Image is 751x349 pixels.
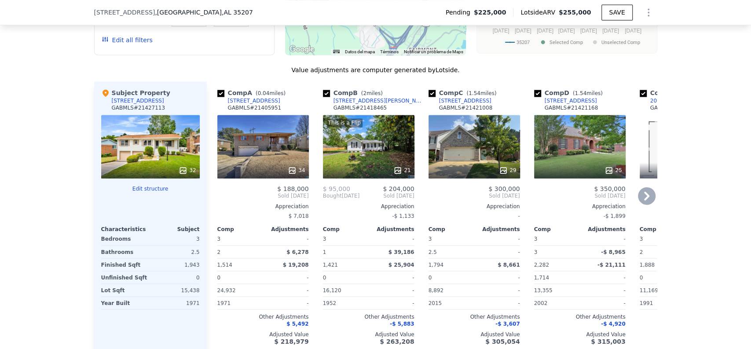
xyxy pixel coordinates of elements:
[263,226,309,233] div: Adjustments
[333,49,339,53] button: Combinaciones de teclas
[217,88,289,97] div: Comp A
[469,90,480,96] span: 1.54
[597,261,626,268] span: -$ 21,111
[429,331,520,338] div: Adjusted Value
[474,8,506,17] span: $225,000
[358,90,386,96] span: ( miles)
[495,320,520,327] span: -$ 3,607
[640,297,684,309] div: 1991
[101,271,149,283] div: Unfinished Sqft
[228,97,280,104] div: [STREET_ADDRESS]
[363,90,366,96] span: 2
[492,27,509,33] text: [DATE]
[534,192,626,199] span: Sold [DATE]
[559,9,591,16] span: $255,000
[534,287,553,293] span: 13,355
[537,27,553,33] text: [DATE]
[150,226,200,233] div: Subject
[582,271,626,283] div: -
[393,166,410,175] div: 21
[640,4,657,21] button: Show Options
[370,284,414,296] div: -
[580,226,626,233] div: Adjustments
[370,20,379,35] div: 2233 Smithfield Ln N
[429,192,520,199] span: Sold [DATE]
[601,4,632,20] button: SAVE
[545,104,598,111] div: GABMLS # 21421168
[217,246,261,258] div: 2
[217,287,236,293] span: 24,932
[258,90,270,96] span: 0.04
[289,213,309,219] span: $ 7,018
[152,233,200,245] div: 3
[217,274,221,280] span: 0
[323,203,414,210] div: Appreciation
[364,20,374,35] div: 4836 Smithfield Dr N
[217,297,261,309] div: 1971
[476,233,520,245] div: -
[323,313,414,320] div: Other Adjustments
[640,274,643,280] span: 0
[534,97,597,104] a: [STREET_ADDRESS]
[101,226,150,233] div: Characteristics
[152,297,200,309] div: 1971
[323,88,386,97] div: Comp B
[439,104,493,111] div: GABMLS # 21421008
[575,90,586,96] span: 1.54
[591,338,625,345] span: $ 315,003
[323,261,338,268] span: 1,421
[380,49,399,54] a: Términos (se abre en una nueva pestaña)
[474,226,520,233] div: Adjustments
[323,236,326,242] span: 3
[582,233,626,245] div: -
[323,192,360,199] div: [DATE]
[429,226,474,233] div: Comp
[101,258,149,271] div: Finished Sqft
[388,249,414,255] span: $ 39,186
[101,284,149,296] div: Lot Sqft
[101,88,170,97] div: Subject Property
[333,104,387,111] div: GABMLS # 21418465
[101,185,200,192] button: Edit structure
[222,9,253,16] span: , AL 35207
[640,203,731,210] div: Appreciation
[217,261,232,268] span: 1,514
[580,27,597,33] text: [DATE]
[326,118,363,127] div: This is a Flip
[323,226,369,233] div: Comp
[252,90,289,96] span: ( miles)
[534,261,549,268] span: 2,282
[383,185,414,192] span: $ 204,000
[101,233,149,245] div: Bedrooms
[323,287,341,293] span: 16,120
[102,36,153,44] button: Edit all filters
[517,39,530,45] text: 35207
[345,49,375,55] button: Datos del mapa
[265,233,309,245] div: -
[604,166,622,175] div: 25
[582,284,626,296] div: -
[287,44,316,55] img: Google
[286,320,308,327] span: $ 5,492
[640,97,721,104] a: 2012 [PERSON_NAME] Ave
[429,88,500,97] div: Comp C
[152,246,200,258] div: 2.5
[534,313,626,320] div: Other Adjustments
[545,97,597,104] div: [STREET_ADDRESS]
[155,8,253,17] span: , [GEOGRAPHIC_DATA]
[288,166,305,175] div: 34
[429,297,473,309] div: 2015
[429,203,520,210] div: Appreciation
[550,39,583,45] text: Selected Comp
[498,261,520,268] span: $ 8,661
[640,88,711,97] div: Comp E
[601,249,625,255] span: -$ 8,965
[179,166,196,175] div: 32
[594,185,625,192] span: $ 350,000
[429,210,520,222] div: -
[265,297,309,309] div: -
[323,331,414,338] div: Adjusted Value
[112,104,165,111] div: GABMLS # 21427113
[624,27,641,33] text: [DATE]
[534,236,538,242] span: 3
